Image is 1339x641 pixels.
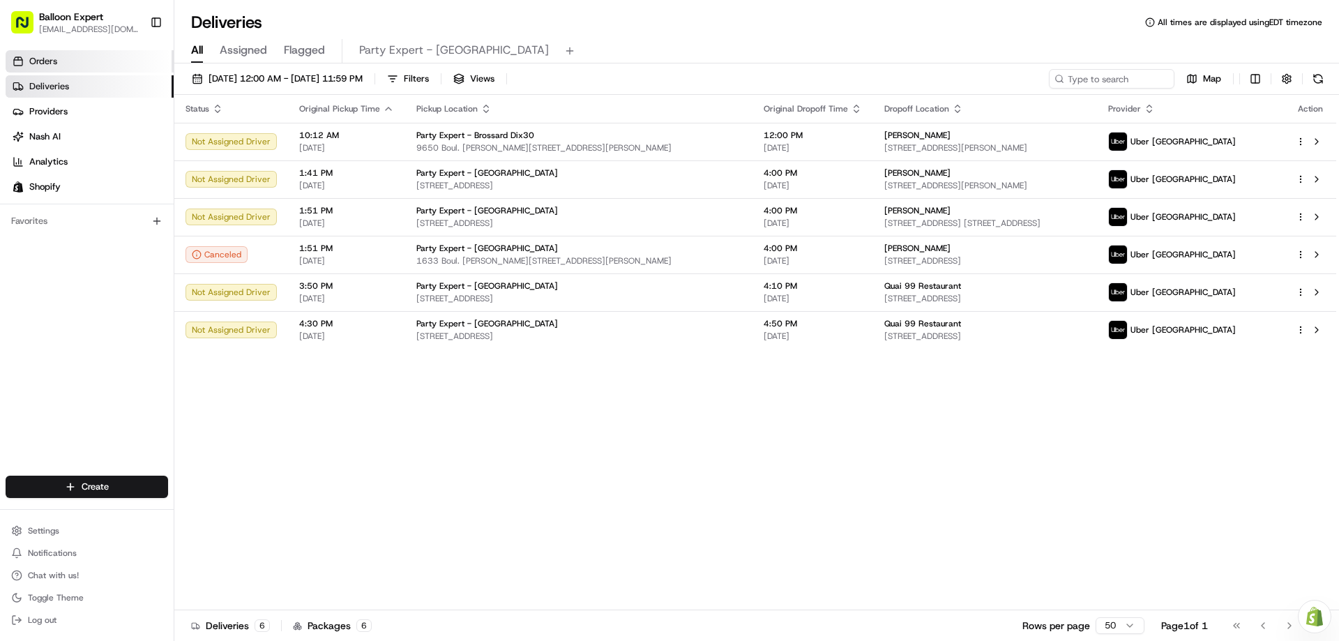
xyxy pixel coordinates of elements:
span: [STREET_ADDRESS] [884,293,1086,304]
span: Assigned [220,42,267,59]
button: Settings [6,521,168,541]
span: 4:10 PM [764,280,862,292]
img: uber-new-logo.jpeg [1109,133,1127,151]
button: Log out [6,610,168,630]
p: Rows per page [1022,619,1090,633]
span: Party Expert - [GEOGRAPHIC_DATA] [416,205,558,216]
span: [DATE] [299,331,394,342]
a: Shopify [6,176,174,198]
span: Party Expert - [GEOGRAPHIC_DATA] [416,243,558,254]
div: 6 [255,619,270,632]
a: Nash AI [6,126,174,148]
span: [STREET_ADDRESS] [416,293,741,304]
span: Notifications [28,548,77,559]
img: Nash [14,14,42,42]
img: Shopify logo [13,181,24,193]
span: [STREET_ADDRESS] [416,218,741,229]
span: Provider [1108,103,1141,114]
span: 1:51 PM [299,243,394,254]
input: Clear [36,90,230,105]
div: Packages [293,619,372,633]
span: 1:41 PM [299,167,394,179]
a: 💻API Documentation [112,197,229,222]
p: Welcome 👋 [14,56,254,78]
span: API Documentation [132,202,224,216]
span: [EMAIL_ADDRESS][DOMAIN_NAME] [39,24,139,35]
span: Uber [GEOGRAPHIC_DATA] [1130,136,1236,147]
span: All times are displayed using EDT timezone [1158,17,1322,28]
span: Nash AI [29,130,61,143]
span: [DATE] [764,142,862,153]
span: Uber [GEOGRAPHIC_DATA] [1130,249,1236,260]
img: 1736555255976-a54dd68f-1ca7-489b-9aae-adbdc363a1c4 [14,133,39,158]
span: [DATE] [764,180,862,191]
span: Uber [GEOGRAPHIC_DATA] [1130,211,1236,223]
button: Filters [381,69,435,89]
span: 4:00 PM [764,167,862,179]
div: Page 1 of 1 [1161,619,1208,633]
img: uber-new-logo.jpeg [1109,283,1127,301]
button: Notifications [6,543,168,563]
div: We're available if you need us! [47,147,176,158]
span: Quai 99 Restaurant [884,318,961,329]
span: All [191,42,203,59]
a: Deliveries [6,75,174,98]
span: Party Expert - [GEOGRAPHIC_DATA] [416,318,558,329]
button: Toggle Theme [6,588,168,608]
span: Settings [28,525,59,536]
span: [STREET_ADDRESS] [884,331,1086,342]
span: Flagged [284,42,325,59]
a: Providers [6,100,174,123]
a: 📗Knowledge Base [8,197,112,222]
div: Start new chat [47,133,229,147]
span: 10:12 AM [299,130,394,141]
span: Analytics [29,156,68,168]
span: Party Expert - [GEOGRAPHIC_DATA] [416,167,558,179]
button: Canceled [186,246,248,263]
button: Map [1180,69,1227,89]
span: [DATE] [764,293,862,304]
input: Type to search [1049,69,1174,89]
span: 4:00 PM [764,205,862,216]
a: Powered byPylon [98,236,169,247]
span: Uber [GEOGRAPHIC_DATA] [1130,174,1236,185]
span: Uber [GEOGRAPHIC_DATA] [1130,287,1236,298]
div: Deliveries [191,619,270,633]
span: [DATE] [299,180,394,191]
span: Filters [404,73,429,85]
span: 12:00 PM [764,130,862,141]
span: Create [82,481,109,493]
span: [DATE] [299,293,394,304]
div: 💻 [118,204,129,215]
div: 📗 [14,204,25,215]
span: Orders [29,55,57,68]
span: Log out [28,614,56,626]
span: 1:51 PM [299,205,394,216]
span: [DATE] [299,218,394,229]
span: [PERSON_NAME] [884,243,951,254]
span: Party Expert - [GEOGRAPHIC_DATA] [359,42,549,59]
span: Original Pickup Time [299,103,380,114]
button: Balloon Expert [39,10,103,24]
a: Orders [6,50,174,73]
span: Party Expert - [GEOGRAPHIC_DATA] [416,280,558,292]
img: uber-new-logo.jpeg [1109,170,1127,188]
span: [DATE] [764,218,862,229]
span: Toggle Theme [28,592,84,603]
span: Shopify [29,181,61,193]
button: Start new chat [237,137,254,154]
span: [STREET_ADDRESS][PERSON_NAME] [884,180,1086,191]
span: Status [186,103,209,114]
span: Pickup Location [416,103,478,114]
button: Create [6,476,168,498]
h1: Deliveries [191,11,262,33]
span: Party Expert - Brossard Dix30 [416,130,534,141]
img: uber-new-logo.jpeg [1109,321,1127,339]
div: 6 [356,619,372,632]
span: Pylon [139,236,169,247]
span: Chat with us! [28,570,79,581]
span: 4:30 PM [299,318,394,329]
span: Map [1203,73,1221,85]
